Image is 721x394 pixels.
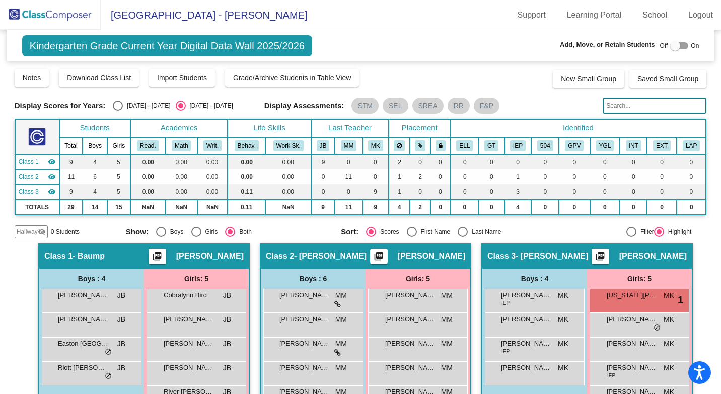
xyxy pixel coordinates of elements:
span: MK [558,363,568,373]
th: Gifted and Talented [479,137,504,154]
td: NaN [265,200,311,215]
td: 0 [647,184,677,200]
td: 0.11 [228,184,265,200]
span: JB [223,339,231,349]
span: JB [117,363,125,373]
span: [PERSON_NAME] [176,251,244,261]
span: IEP [501,299,510,307]
span: Add, Move, or Retain Students [560,40,655,50]
td: 11 [59,169,83,184]
mat-icon: visibility [48,188,56,196]
button: Behav. [235,140,259,151]
td: NaN [197,200,228,215]
button: Notes [15,69,49,87]
td: 0 [410,184,430,200]
span: Notes [23,74,41,82]
span: Download Class List [67,74,131,82]
td: 15 [107,200,130,215]
td: 0 [335,184,363,200]
span: IEP [607,372,615,379]
span: Import Students [157,74,207,82]
span: MM [335,339,347,349]
span: JB [117,339,125,349]
td: NaN [166,200,197,215]
span: Class 1 [19,157,39,166]
span: JB [223,314,231,325]
a: Learning Portal [559,7,630,23]
td: 0.00 [228,154,265,169]
span: [PERSON_NAME] [385,290,436,300]
td: 0 [620,184,647,200]
div: First Name [417,227,451,236]
td: 0 [559,184,590,200]
td: 0.00 [166,154,197,169]
button: Math [172,140,191,151]
span: 0 Students [51,227,80,236]
mat-chip: RR [448,98,470,114]
span: Class 2 [19,172,39,181]
button: Print Students Details [592,249,609,264]
span: [PERSON_NAME] [619,251,687,261]
span: [GEOGRAPHIC_DATA] - [PERSON_NAME] [101,7,307,23]
div: [DATE] - [DATE] [186,101,233,110]
td: 0 [479,154,504,169]
th: Boys [83,137,107,154]
span: JB [223,290,231,301]
button: MK [368,140,383,151]
td: 0.00 [265,184,311,200]
span: Riott [PERSON_NAME] [58,363,108,373]
th: English Language Learner [451,137,479,154]
td: 0 [647,169,677,184]
button: GPV [565,140,584,151]
span: Class 3 [487,251,516,261]
span: [PERSON_NAME] [279,290,330,300]
span: [PERSON_NAME] [607,314,657,324]
th: Last Teacher [311,119,389,137]
td: 0 [451,200,479,215]
a: Logout [680,7,721,23]
span: [PERSON_NAME] [164,339,214,349]
td: 0 [430,169,451,184]
span: Cobralynn Bird [164,290,214,300]
span: - Baump [73,251,105,261]
button: Writ. [203,140,222,151]
div: Girls [201,227,218,236]
td: 11 [335,169,363,184]
th: Students [59,119,130,137]
td: 0.11 [228,200,265,215]
td: NaN [130,200,166,215]
span: Kindergarten Grade Current Year Digital Data Wall 2025/2026 [22,35,312,56]
td: 0.00 [197,184,228,200]
span: [PERSON_NAME] [279,339,330,349]
span: [PERSON_NAME] [398,251,465,261]
span: Class 1 [44,251,73,261]
span: [PERSON_NAME] [164,314,214,324]
td: 0 [559,169,590,184]
span: [PERSON_NAME] [607,363,657,373]
td: 0 [363,169,389,184]
td: 4 [83,154,107,169]
button: Print Students Details [149,249,166,264]
td: 9 [363,200,389,215]
span: [PERSON_NAME] [501,314,551,324]
span: JB [117,290,125,301]
span: [PERSON_NAME] [607,339,657,349]
th: Young for Grade Level [590,137,620,154]
td: 14 [83,200,107,215]
td: 0 [479,184,504,200]
td: Michelle Miller - Miller [15,169,59,184]
th: Introvert [620,137,647,154]
button: INT [626,140,641,151]
td: 1 [389,169,410,184]
th: Keep with students [410,137,430,154]
td: 0 [590,154,620,169]
td: Jodi Baump - Baump [15,154,59,169]
span: New Small Group [561,75,616,83]
button: YGL [596,140,614,151]
span: Sort: [341,227,358,236]
td: 0 [504,154,532,169]
span: IEP [501,348,510,355]
td: 0 [677,169,706,184]
td: 0 [430,200,451,215]
td: 4 [504,200,532,215]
